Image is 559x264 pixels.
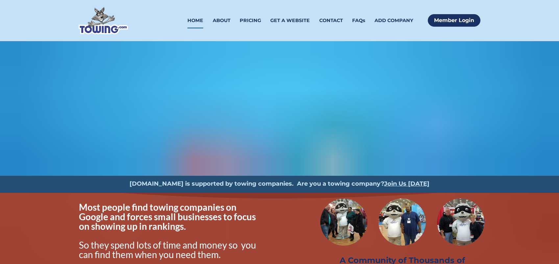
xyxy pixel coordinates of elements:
a: HOME [187,13,203,28]
strong: [DOMAIN_NAME] is supported by towing companies. Are you a towing company? [130,180,384,187]
a: CONTACT [319,13,343,28]
a: FAQs [352,13,365,28]
a: Join Us [DATE] [384,180,429,187]
a: ADD COMPANY [375,13,413,28]
span: So they spend lots of time and money so you can find them when you need them. [79,239,258,260]
a: ABOUT [213,13,231,28]
a: PRICING [240,13,261,28]
span: Most people find towing companies on Google and forces small businesses to focus on showing up in... [79,201,257,232]
img: Towing.com Logo [79,7,128,34]
a: Member Login [428,14,480,27]
a: GET A WEBSITE [270,13,310,28]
